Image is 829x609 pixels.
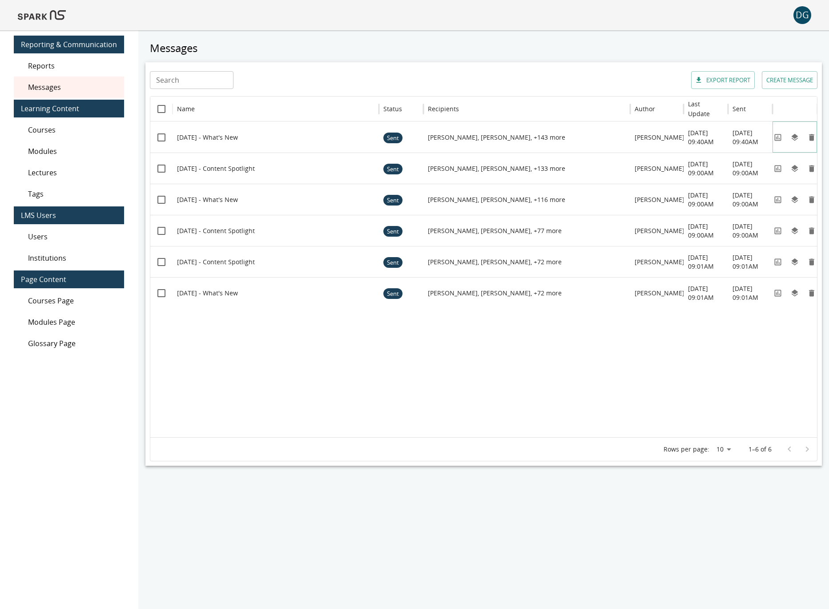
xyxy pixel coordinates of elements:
[807,258,816,266] svg: Remove
[21,210,117,221] span: LMS Users
[14,311,124,333] div: Modules Page
[773,258,782,266] svg: View
[635,164,684,173] p: [PERSON_NAME]
[771,224,785,238] button: View
[635,105,655,113] div: Author
[762,71,817,89] button: Create message
[14,247,124,269] div: Institutions
[428,105,459,113] div: Recipients
[14,270,124,288] div: Page Content
[788,131,801,144] button: Duplicate
[773,164,782,173] svg: View
[713,443,734,456] div: 10
[28,82,117,93] span: Messages
[688,129,724,146] p: [DATE] 09:40AM
[793,6,811,24] div: DG
[790,258,799,266] svg: Duplicate
[428,289,562,298] p: [PERSON_NAME], [PERSON_NAME], +72 more
[383,105,402,113] div: Status
[383,185,402,216] span: Sent
[788,162,801,175] button: Duplicate
[773,195,782,204] svg: View
[28,295,117,306] span: Courses Page
[807,133,816,142] svg: Remove
[664,445,709,454] p: Rows per page:
[732,253,768,271] p: [DATE] 09:01AM
[28,146,117,157] span: Modules
[732,129,768,146] p: [DATE] 09:40AM
[14,206,124,224] div: LMS Users
[28,189,117,199] span: Tags
[145,41,822,55] h5: Messages
[14,77,124,98] div: Messages
[428,164,565,173] p: [PERSON_NAME], [PERSON_NAME], +133 more
[14,333,124,354] div: Glossary Page
[788,286,801,300] button: Duplicate
[28,167,117,178] span: Lectures
[771,286,785,300] button: View
[771,162,785,175] button: View
[790,164,799,173] svg: Duplicate
[788,255,801,269] button: Duplicate
[28,317,117,327] span: Modules Page
[383,247,402,278] span: Sent
[805,224,818,238] button: Remove
[688,284,724,302] p: [DATE] 09:01AM
[688,222,724,240] p: [DATE] 09:00AM
[807,226,816,235] svg: Remove
[691,71,755,89] button: Export report
[790,289,799,298] svg: Duplicate
[790,226,799,235] svg: Duplicate
[805,162,818,175] button: Remove
[711,103,724,115] button: Sort
[732,191,768,209] p: [DATE] 09:00AM
[383,216,402,247] span: Sent
[177,105,195,113] div: Name
[635,289,684,298] p: [PERSON_NAME]
[428,133,565,142] p: [PERSON_NAME], [PERSON_NAME], +143 more
[403,103,415,115] button: Sort
[732,160,768,177] p: [DATE] 09:00AM
[688,191,724,209] p: [DATE] 09:00AM
[773,226,782,235] svg: View
[14,183,124,205] div: Tags
[807,164,816,173] svg: Remove
[807,195,816,204] svg: Remove
[428,258,562,266] p: [PERSON_NAME], [PERSON_NAME], +72 more
[771,131,785,144] button: View
[635,226,684,235] p: [PERSON_NAME]
[788,224,801,238] button: Duplicate
[790,133,799,142] svg: Duplicate
[428,226,562,235] p: [PERSON_NAME], [PERSON_NAME], +77 more
[460,103,472,115] button: Sort
[21,103,117,114] span: Learning Content
[18,4,66,26] img: Logo of SPARK at Stanford
[635,258,684,266] p: [PERSON_NAME]
[14,290,124,311] div: Courses Page
[635,133,684,142] p: [PERSON_NAME]
[732,284,768,302] p: [DATE] 09:01AM
[28,125,117,135] span: Courses
[749,445,772,454] p: 1–6 of 6
[790,195,799,204] svg: Duplicate
[688,160,724,177] p: [DATE] 09:00AM
[747,103,759,115] button: Sort
[656,103,668,115] button: Sort
[732,222,768,240] p: [DATE] 09:00AM
[805,286,818,300] button: Remove
[635,195,684,204] p: [PERSON_NAME]
[21,274,117,285] span: Page Content
[383,278,402,309] span: Sent
[14,36,124,53] div: Reporting & Communication
[805,131,818,144] button: Remove
[771,255,785,269] button: View
[807,289,816,298] svg: Remove
[14,119,124,141] div: Courses
[14,100,124,117] div: Learning Content
[805,255,818,269] button: Remove
[14,162,124,183] div: Lectures
[788,193,801,206] button: Duplicate
[383,154,402,185] span: Sent
[28,253,117,263] span: Institutions
[805,193,818,206] button: Remove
